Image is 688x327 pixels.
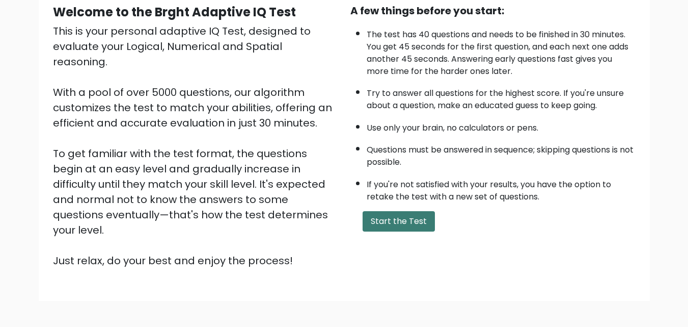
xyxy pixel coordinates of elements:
[350,3,636,18] div: A few things before you start:
[367,117,636,134] li: Use only your brain, no calculators or pens.
[367,139,636,168] li: Questions must be answered in sequence; skipping questions is not possible.
[363,211,435,232] button: Start the Test
[367,23,636,78] li: The test has 40 questions and needs to be finished in 30 minutes. You get 45 seconds for the firs...
[53,4,296,20] b: Welcome to the Brght Adaptive IQ Test
[53,23,338,268] div: This is your personal adaptive IQ Test, designed to evaluate your Logical, Numerical and Spatial ...
[367,173,636,203] li: If you're not satisfied with your results, you have the option to retake the test with a new set ...
[367,82,636,112] li: Try to answer all questions for the highest score. If you're unsure about a question, make an edu...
